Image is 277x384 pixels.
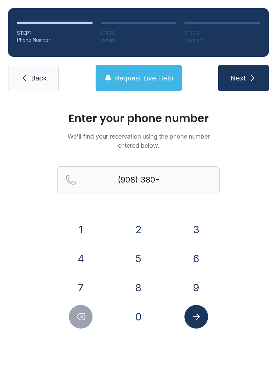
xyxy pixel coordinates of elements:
div: STEP 3 [184,30,260,37]
button: Delete number [69,305,93,329]
button: 3 [184,218,208,241]
button: 8 [127,276,150,299]
button: 5 [127,247,150,270]
span: Request Live Help [115,73,173,83]
h1: Enter your phone number [57,113,220,124]
button: 2 [127,218,150,241]
span: Back [31,73,47,83]
div: STEP 1 [17,30,93,37]
button: 1 [69,218,93,241]
span: Next [230,73,246,83]
button: 0 [127,305,150,329]
input: Reservation phone number [57,166,220,193]
button: 4 [69,247,93,270]
button: 6 [184,247,208,270]
div: Phone Number [17,37,93,43]
div: Payment [184,37,260,43]
button: 9 [184,276,208,299]
div: Details [101,37,176,43]
div: STEP 2 [101,30,176,37]
button: 7 [69,276,93,299]
p: We'll find your reservation using the phone number entered below. [57,132,220,150]
button: Submit lookup form [184,305,208,329]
